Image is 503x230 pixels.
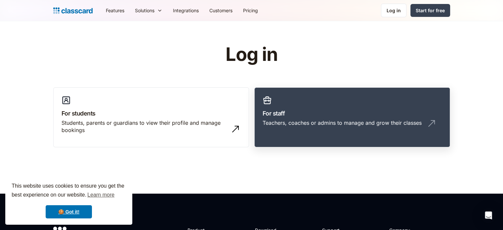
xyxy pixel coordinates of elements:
[263,119,422,126] div: Teachers, coaches or admins to manage and grow their classes
[481,207,496,223] div: Open Intercom Messenger
[381,4,406,17] a: Log in
[12,182,126,200] span: This website uses cookies to ensure you get the best experience on our website.
[53,87,249,148] a: For studentsStudents, parents or guardians to view their profile and manage bookings
[263,109,442,118] h3: For staff
[168,3,204,18] a: Integrations
[410,4,450,17] a: Start for free
[62,119,228,134] div: Students, parents or guardians to view their profile and manage bookings
[130,3,168,18] div: Solutions
[46,205,92,218] a: dismiss cookie message
[101,3,130,18] a: Features
[416,7,445,14] div: Start for free
[62,109,241,118] h3: For students
[387,7,401,14] div: Log in
[5,176,132,225] div: cookieconsent
[204,3,238,18] a: Customers
[86,190,115,200] a: learn more about cookies
[135,7,154,14] div: Solutions
[254,87,450,148] a: For staffTeachers, coaches or admins to manage and grow their classes
[147,44,356,65] h1: Log in
[238,3,263,18] a: Pricing
[53,6,93,15] a: home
